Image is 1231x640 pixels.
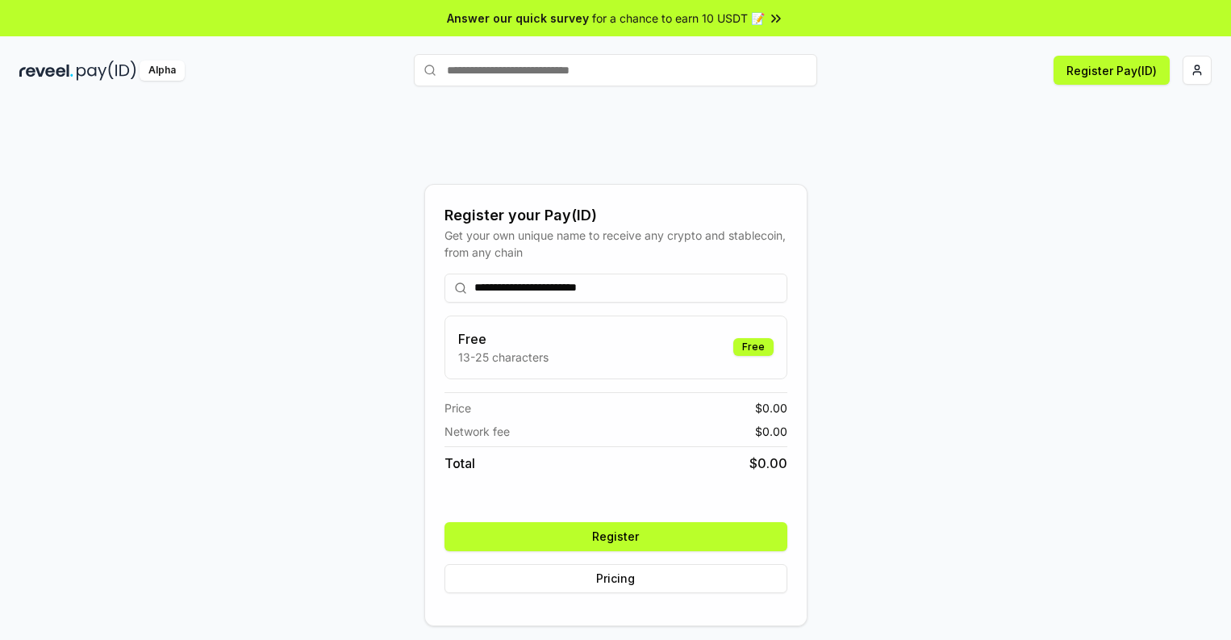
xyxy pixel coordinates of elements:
[458,329,549,349] h3: Free
[447,10,589,27] span: Answer our quick survey
[458,349,549,366] p: 13-25 characters
[444,522,787,551] button: Register
[733,338,774,356] div: Free
[444,399,471,416] span: Price
[755,399,787,416] span: $ 0.00
[755,423,787,440] span: $ 0.00
[444,227,787,261] div: Get your own unique name to receive any crypto and stablecoin, from any chain
[592,10,765,27] span: for a chance to earn 10 USDT 📝
[444,454,475,473] span: Total
[77,61,136,81] img: pay_id
[444,564,787,593] button: Pricing
[1054,56,1170,85] button: Register Pay(ID)
[444,204,787,227] div: Register your Pay(ID)
[749,454,787,473] span: $ 0.00
[140,61,185,81] div: Alpha
[444,423,510,440] span: Network fee
[19,61,73,81] img: reveel_dark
